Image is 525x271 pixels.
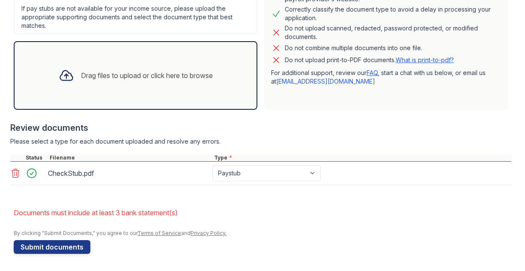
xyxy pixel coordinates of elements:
[285,56,454,64] p: Do not upload print-to-PDF documents.
[137,230,181,236] a: Terms of Service
[10,137,511,146] div: Please select a type for each document uploaded and resolve any errors.
[367,69,378,76] a: FAQ
[285,43,422,53] div: Do not combine multiple documents into one file.
[14,204,511,221] li: Documents must include at least 3 bank statement(s)
[212,154,511,161] div: Type
[276,78,375,85] a: [EMAIL_ADDRESS][DOMAIN_NAME]
[285,5,501,22] div: Correctly classify the document type to avoid a delay in processing your application.
[14,240,90,254] button: Submit documents
[271,69,501,86] p: For additional support, review our , start a chat with us below, or email us at
[396,56,454,63] a: What is print-to-pdf?
[48,166,209,180] div: CheckStub.pdf
[24,154,48,161] div: Status
[10,122,511,134] div: Review documents
[191,230,227,236] a: Privacy Policy.
[14,230,511,237] div: By clicking "Submit Documents," you agree to our and
[285,24,501,41] div: Do not upload scanned, redacted, password protected, or modified documents.
[81,70,213,81] div: Drag files to upload or click here to browse
[48,154,212,161] div: Filename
